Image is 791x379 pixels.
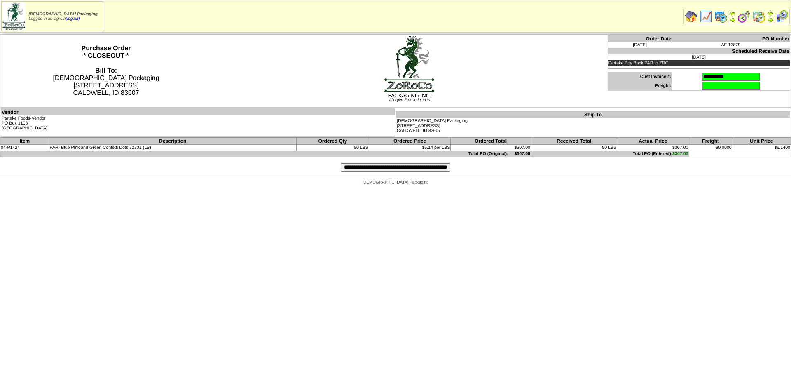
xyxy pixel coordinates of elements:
img: calendarcustomer.gif [775,10,789,23]
img: arrowright.gif [729,16,736,23]
th: Ordered Qty [297,138,369,145]
span: Logged in as Dgroth [29,12,98,21]
img: logoBig.jpg [384,35,435,98]
th: Received Total [531,138,617,145]
td: Partake Foods-Vendor PO Box 1108 [GEOGRAPHIC_DATA] [1,115,395,137]
span: Allergen Free Industries [389,98,430,102]
td: [DATE] [608,54,790,60]
td: 50 LBS [297,145,369,151]
img: calendarinout.gif [752,10,765,23]
img: home.gif [685,10,698,23]
img: zoroco-logo-small.webp [2,2,25,30]
th: Scheduled Receive Date [608,48,790,54]
span: $307.00 [672,145,688,150]
td: 04-P1424 [0,145,49,151]
td: Total PO (Original): $307.00 [0,151,531,157]
img: line_graph.gif [700,10,713,23]
img: arrowleft.gif [767,10,774,16]
td: PAR- Blue Pink and Green Confetti Dots 72301 (LB) [49,145,296,151]
td: [DEMOGRAPHIC_DATA] Packaging [STREET_ADDRESS] CALDWELL, ID 83607 [396,118,790,134]
th: Freight [689,138,732,145]
th: Ordered Total [451,138,531,145]
td: $6.1400 [732,145,791,151]
span: $0.0000 [716,145,732,150]
td: Cust Invoice #: [608,72,672,81]
span: $307.00 [672,151,688,156]
img: calendarprod.gif [714,10,728,23]
img: calendarblend.gif [737,10,751,23]
td: Freight: [608,81,672,91]
th: Ordered Price [369,138,450,145]
span: [DEMOGRAPHIC_DATA] Packaging [STREET_ADDRESS] CALDWELL, ID 83607 [53,67,159,97]
th: Vendor [1,109,395,116]
td: AF-12879 [672,42,790,48]
a: (logout) [66,16,80,21]
th: Actual Price [617,138,689,145]
th: Unit Price [732,138,791,145]
th: Item [0,138,49,145]
strong: Bill To: [95,67,117,74]
img: arrowright.gif [767,16,774,23]
th: Order Date [608,35,672,42]
td: $6.14 per LBS [369,145,450,151]
td: $307.00 [451,145,531,151]
th: Purchase Order * CLOSEOUT * [0,35,212,108]
td: [DATE] [608,42,672,48]
td: Partake Buy Back PAR to ZRC [608,60,790,66]
img: arrowleft.gif [729,10,736,16]
th: PO Number [672,35,790,42]
span: [DEMOGRAPHIC_DATA] Packaging [29,12,98,16]
th: Ship To [396,111,790,118]
span: [DEMOGRAPHIC_DATA] Packaging [362,180,428,185]
th: Description [49,138,296,145]
td: 50 LBS [531,145,617,151]
td: Total PO (Entered): [531,151,689,157]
